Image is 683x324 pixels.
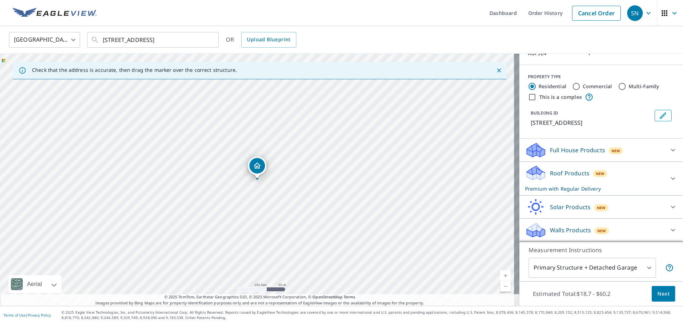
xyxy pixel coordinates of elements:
span: Next [657,290,669,298]
button: Close [494,66,504,75]
input: Search by address or latitude-longitude [103,30,204,50]
span: New [596,171,605,176]
img: EV Logo [13,8,97,18]
p: Measurement Instructions [529,246,674,254]
div: Solar ProductsNew [525,198,677,216]
label: Multi-Family [629,83,660,90]
button: Next [652,286,675,302]
p: | [4,313,51,317]
p: Full House Products [550,146,605,154]
p: © 2025 Eagle View Technologies, Inc. and Pictometry International Corp. All Rights Reserved. Repo... [62,310,679,320]
a: Current Level 17, Zoom Out [500,281,511,292]
div: Aerial [9,275,62,293]
div: Dropped pin, building 1, Residential property, 111 Waltons Approach Yorktown, VA 23693 [248,156,266,179]
a: Terms [344,294,355,299]
label: Residential [539,83,566,90]
div: Roof ProductsNewPremium with Regular Delivery [525,165,677,192]
a: Current Level 17, Zoom In [500,270,511,281]
div: PROPERTY TYPE [528,74,674,80]
a: Privacy Policy [28,313,51,318]
div: OR [226,32,296,48]
label: Commercial [583,83,612,90]
div: SN [627,5,643,21]
span: © 2025 TomTom, Earthstar Geographics SIO, © 2025 Microsoft Corporation, © [164,294,355,300]
div: Primary Structure + Detached Garage [529,258,656,278]
p: 1 [588,51,639,56]
div: Aerial [25,275,44,293]
div: Full House ProductsNew [525,142,677,159]
p: Solar Products [550,203,591,211]
p: Roof Products [550,169,589,177]
button: Edit building 1 [655,110,672,121]
a: Upload Blueprint [241,32,296,48]
span: Upload Blueprint [247,35,290,44]
p: Estimated Total: $18.7 - $60.2 [527,286,616,302]
span: New [611,148,620,154]
p: Walls Products [550,226,591,234]
div: Walls ProductsNew [525,222,677,239]
p: BUILDING ID [531,110,558,116]
a: Terms of Use [4,313,26,318]
a: Cancel Order [572,6,621,21]
span: New [597,228,606,234]
span: New [597,205,606,211]
label: This is a complex [539,94,582,101]
p: [STREET_ADDRESS] [531,118,652,127]
p: Premium with Regular Delivery [525,185,665,192]
a: OpenStreetMap [312,294,342,299]
div: [GEOGRAPHIC_DATA] [9,30,80,50]
p: Check that the address is accurate, then drag the marker over the correct structure. [32,67,237,73]
p: ROF524 [528,51,579,56]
